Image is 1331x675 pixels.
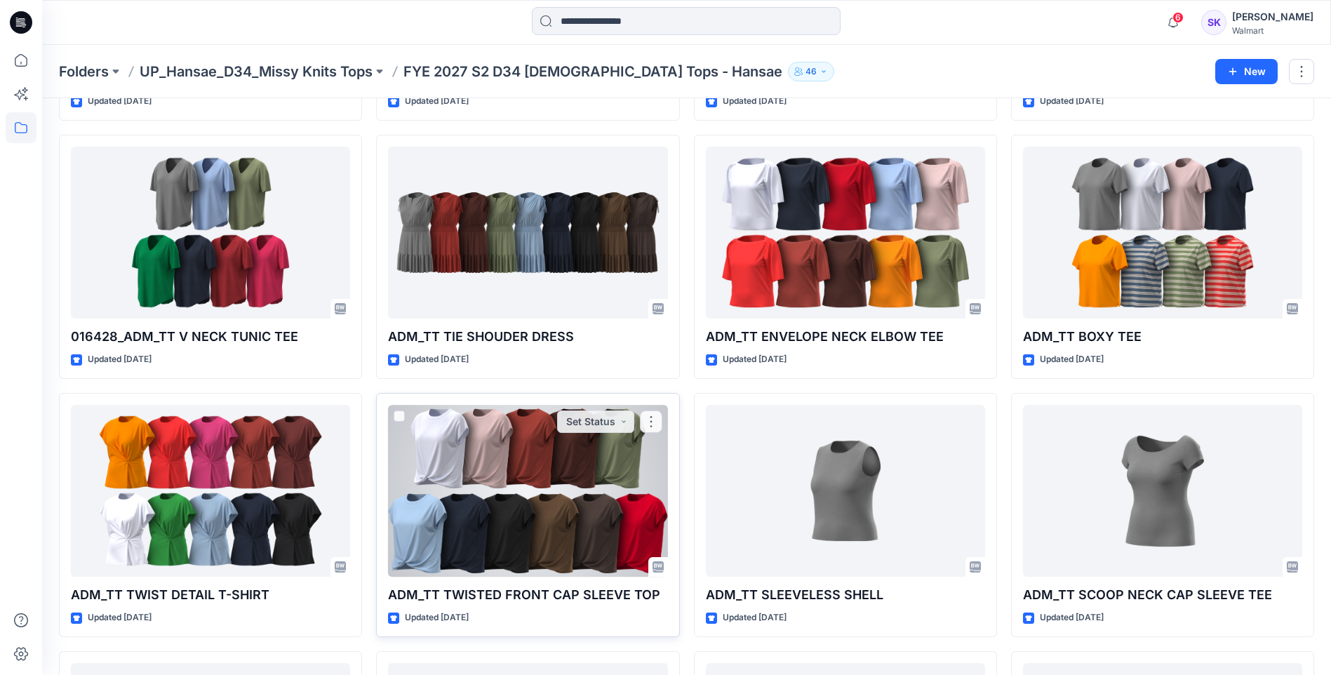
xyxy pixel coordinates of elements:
div: [PERSON_NAME] [1232,8,1313,25]
p: ADM_TT TWISTED FRONT CAP SLEEVE TOP [388,585,667,605]
a: Folders [59,62,109,81]
a: ADM_TT SCOOP NECK CAP SLEEVE TEE [1023,405,1302,577]
p: Updated [DATE] [723,352,787,367]
p: Updated [DATE] [405,94,469,109]
a: ADM_TT SLEEVELESS SHELL [706,405,985,577]
button: 46 [788,62,834,81]
p: 46 [805,64,817,79]
a: ADM_TT BOXY TEE [1023,147,1302,319]
p: 016428_ADM_TT V NECK TUNIC TEE [71,327,350,347]
p: Updated [DATE] [1040,352,1104,367]
span: 6 [1172,12,1184,23]
p: Updated [DATE] [723,94,787,109]
div: SK [1201,10,1226,35]
p: ADM_TT ENVELOPE NECK ELBOW TEE [706,327,985,347]
p: ADM_TT BOXY TEE [1023,327,1302,347]
p: Updated [DATE] [88,610,152,625]
a: ADM_TT ENVELOPE NECK ELBOW TEE [706,147,985,319]
a: ADM_TT TIE SHOUDER DRESS [388,147,667,319]
div: Walmart [1232,25,1313,36]
a: UP_Hansae_D34_Missy Knits Tops [140,62,373,81]
p: Updated [DATE] [405,610,469,625]
p: ADM_TT TIE SHOUDER DRESS [388,327,667,347]
p: Updated [DATE] [723,610,787,625]
p: Updated [DATE] [88,352,152,367]
button: New [1215,59,1278,84]
p: Updated [DATE] [405,352,469,367]
a: ADM_TT TWISTED FRONT CAP SLEEVE TOP [388,405,667,577]
p: Updated [DATE] [1040,610,1104,625]
p: Updated [DATE] [88,94,152,109]
p: FYE 2027 S2 D34 [DEMOGRAPHIC_DATA] Tops - Hansae [403,62,782,81]
a: ADM_TT TWIST DETAIL T-SHIRT [71,405,350,577]
p: ADM_TT SLEEVELESS SHELL [706,585,985,605]
p: ADM_TT TWIST DETAIL T-SHIRT [71,585,350,605]
p: Updated [DATE] [1040,94,1104,109]
a: 016428_ADM_TT V NECK TUNIC TEE [71,147,350,319]
p: ADM_TT SCOOP NECK CAP SLEEVE TEE [1023,585,1302,605]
